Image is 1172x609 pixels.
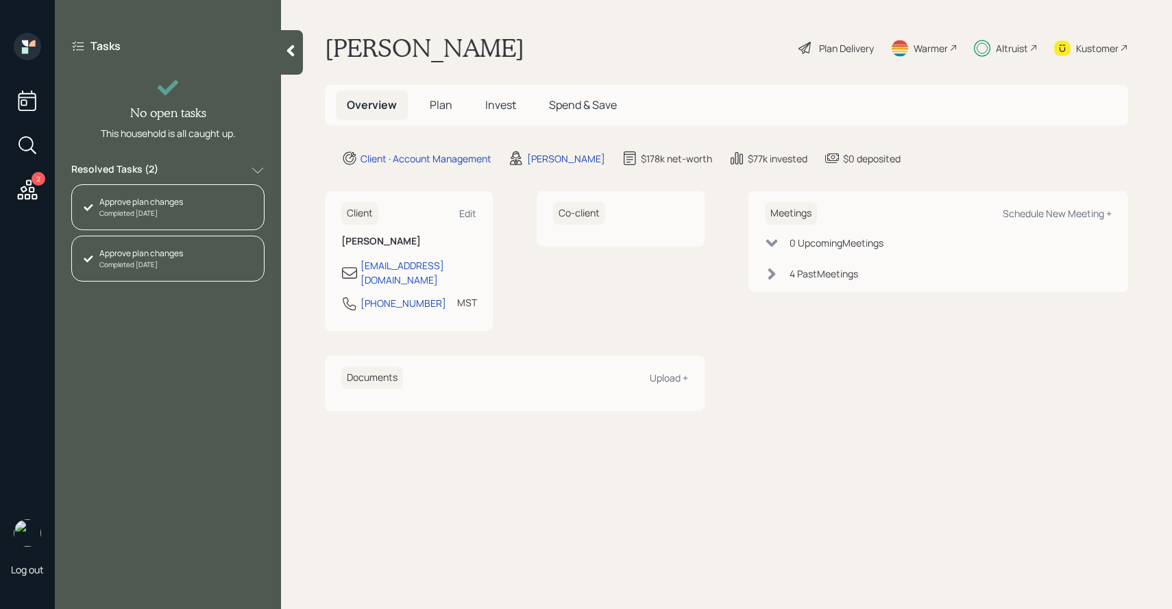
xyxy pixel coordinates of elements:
[650,371,688,384] div: Upload +
[99,247,183,260] div: Approve plan changes
[341,366,403,389] h6: Documents
[457,295,477,310] div: MST
[1003,207,1112,220] div: Schedule New Meeting +
[71,162,158,179] label: Resolved Tasks ( 2 )
[748,151,807,166] div: $77k invested
[765,202,817,225] h6: Meetings
[996,41,1028,55] div: Altruist
[341,202,378,225] h6: Client
[14,519,41,547] img: sami-boghos-headshot.png
[641,151,712,166] div: $178k net-worth
[90,38,121,53] label: Tasks
[347,97,397,112] span: Overview
[790,236,883,250] div: 0 Upcoming Meeting s
[843,151,901,166] div: $0 deposited
[819,41,874,55] div: Plan Delivery
[527,151,605,166] div: [PERSON_NAME]
[99,260,183,270] div: Completed [DATE]
[325,33,524,63] h1: [PERSON_NAME]
[790,266,858,281] div: 4 Past Meeting s
[32,172,45,186] div: 2
[99,208,183,219] div: Completed [DATE]
[361,258,476,287] div: [EMAIL_ADDRESS][DOMAIN_NAME]
[341,236,476,247] h6: [PERSON_NAME]
[430,97,452,112] span: Plan
[485,97,516,112] span: Invest
[549,97,617,112] span: Spend & Save
[99,196,183,208] div: Approve plan changes
[11,563,44,576] div: Log out
[1076,41,1119,55] div: Kustomer
[130,105,206,121] h4: No open tasks
[914,41,948,55] div: Warmer
[361,296,446,310] div: [PHONE_NUMBER]
[459,207,476,220] div: Edit
[101,126,236,140] div: This household is all caught up.
[553,202,605,225] h6: Co-client
[361,151,491,166] div: Client · Account Management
